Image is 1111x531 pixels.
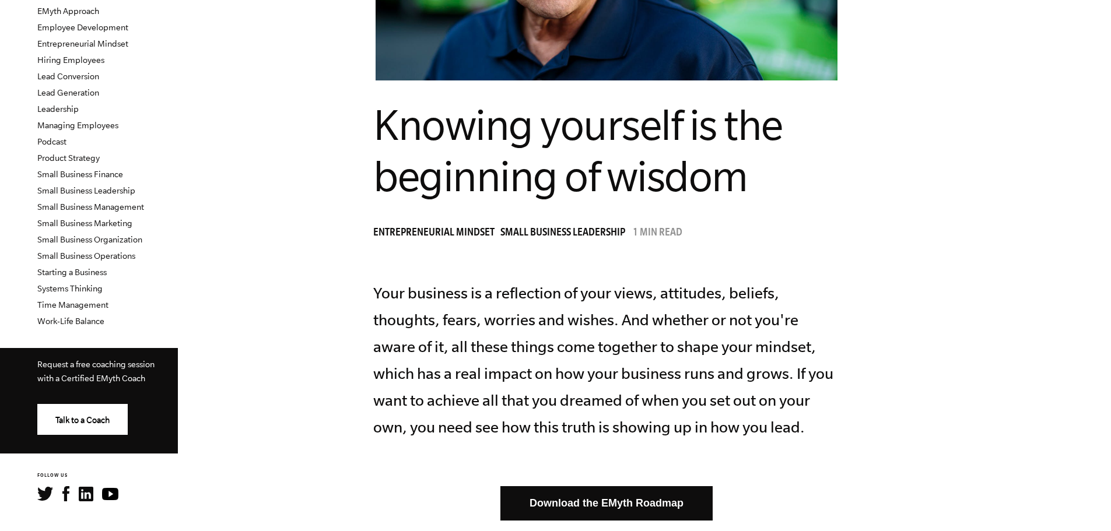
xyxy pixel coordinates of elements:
a: Product Strategy [37,153,100,163]
a: Small Business Organization [37,235,142,244]
a: Work-Life Balance [37,317,104,326]
p: Your business is a reflection of your views, attitudes, beliefs, thoughts, fears, worries and wis... [373,280,840,441]
a: Time Management [37,300,108,310]
img: Twitter [37,487,53,501]
h6: FOLLOW US [37,472,178,480]
a: Podcast [37,137,66,146]
a: Download the EMyth Roadmap [500,486,713,521]
a: Small Business Finance [37,170,123,179]
a: EMyth Approach [37,6,99,16]
a: Lead Generation [37,88,99,97]
img: Facebook [62,486,69,501]
span: Small Business Leadership [500,228,625,240]
img: LinkedIn [79,487,93,501]
a: Systems Thinking [37,284,103,293]
a: Leadership [37,104,79,114]
a: Hiring Employees [37,55,104,65]
a: Small Business Management [37,202,144,212]
a: Entrepreneurial Mindset [373,228,500,240]
span: Knowing yourself is the beginning of wisdom [373,101,783,200]
span: Entrepreneurial Mindset [373,228,495,240]
a: Managing Employees [37,121,118,130]
a: Small Business Marketing [37,219,132,228]
iframe: Chat Widget [1053,475,1111,531]
p: 1 min read [633,228,682,240]
img: YouTube [102,488,118,500]
a: Small Business Leadership [500,228,631,240]
a: Employee Development [37,23,128,32]
a: Lead Conversion [37,72,99,81]
p: Request a free coaching session with a Certified EMyth Coach [37,357,159,385]
a: Talk to a Coach [37,404,128,435]
span: Talk to a Coach [55,416,110,425]
a: Starting a Business [37,268,107,277]
a: Small Business Leadership [37,186,135,195]
a: Entrepreneurial Mindset [37,39,128,48]
a: Small Business Operations [37,251,135,261]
